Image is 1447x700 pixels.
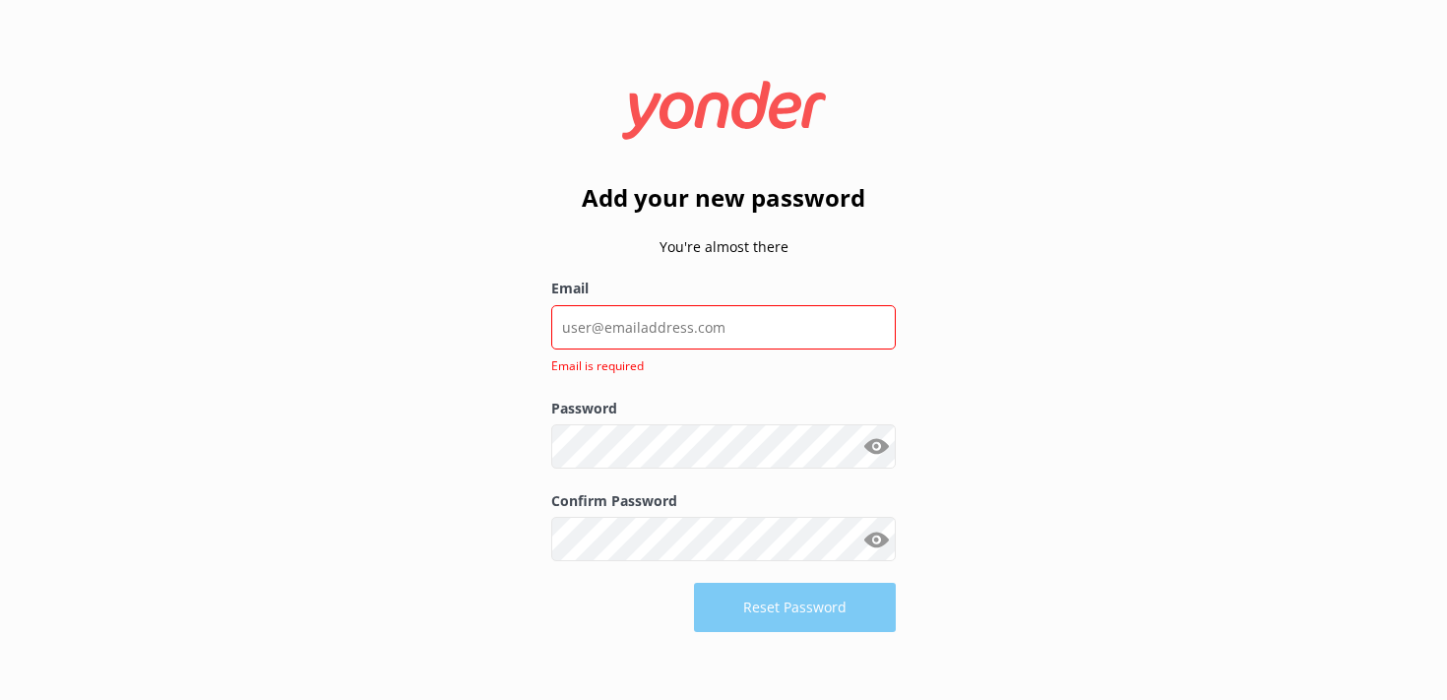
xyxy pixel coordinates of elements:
[551,236,896,258] p: You're almost there
[551,356,884,375] span: Email is required
[551,278,896,299] label: Email
[551,179,896,217] h2: Add your new password
[551,305,896,350] input: user@emailaddress.com
[551,490,896,512] label: Confirm Password
[856,427,896,467] button: Show password
[551,398,896,419] label: Password
[856,520,896,559] button: Show password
